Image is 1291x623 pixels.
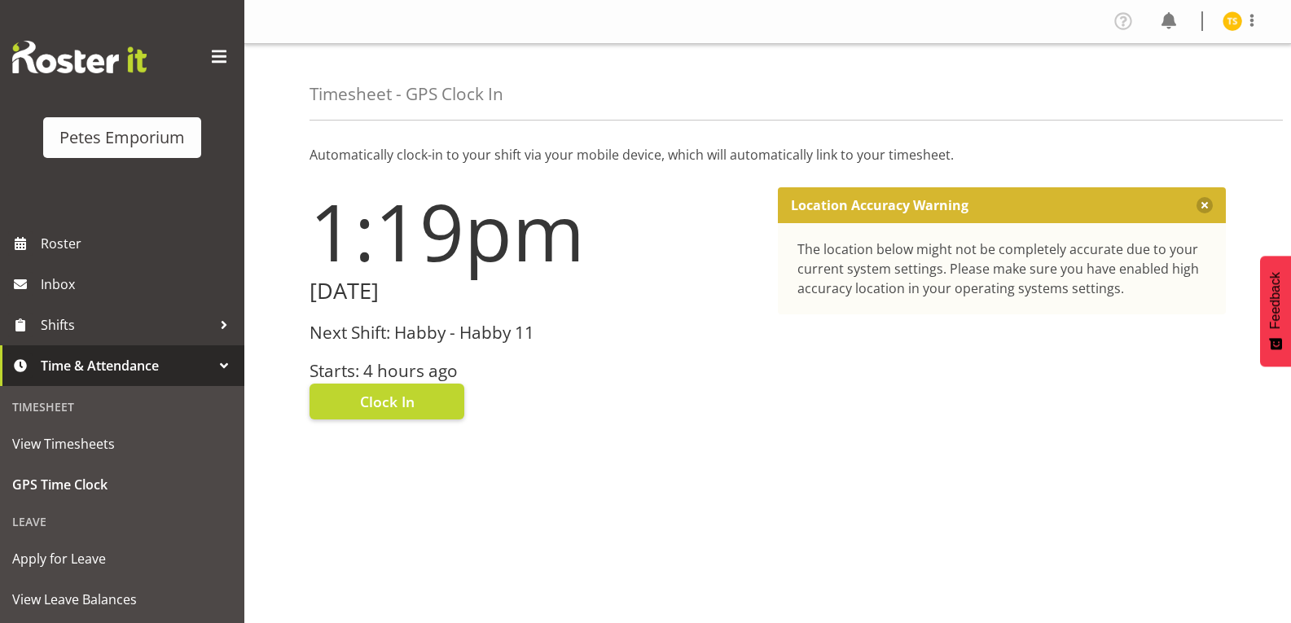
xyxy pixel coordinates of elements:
h4: Timesheet - GPS Clock In [310,85,503,103]
span: View Timesheets [12,432,232,456]
span: Inbox [41,272,236,296]
button: Close message [1197,197,1213,213]
span: View Leave Balances [12,587,232,612]
span: GPS Time Clock [12,472,232,497]
span: Feedback [1268,272,1283,329]
p: Location Accuracy Warning [791,197,968,213]
span: Roster [41,231,236,256]
img: tamara-straker11292.jpg [1223,11,1242,31]
div: Leave [4,505,240,538]
p: Automatically clock-in to your shift via your mobile device, which will automatically link to you... [310,145,1226,165]
div: The location below might not be completely accurate due to your current system settings. Please m... [797,239,1207,298]
h1: 1:19pm [310,187,758,275]
a: GPS Time Clock [4,464,240,505]
span: Time & Attendance [41,353,212,378]
img: Rosterit website logo [12,41,147,73]
a: Apply for Leave [4,538,240,579]
span: Clock In [360,391,415,412]
h3: Next Shift: Habby - Habby 11 [310,323,758,342]
a: View Timesheets [4,423,240,464]
h2: [DATE] [310,279,758,304]
h3: Starts: 4 hours ago [310,362,758,380]
span: Shifts [41,313,212,337]
div: Timesheet [4,390,240,423]
a: View Leave Balances [4,579,240,620]
button: Feedback - Show survey [1260,256,1291,366]
div: Petes Emporium [59,125,185,150]
button: Clock In [310,384,464,419]
span: Apply for Leave [12,546,232,571]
